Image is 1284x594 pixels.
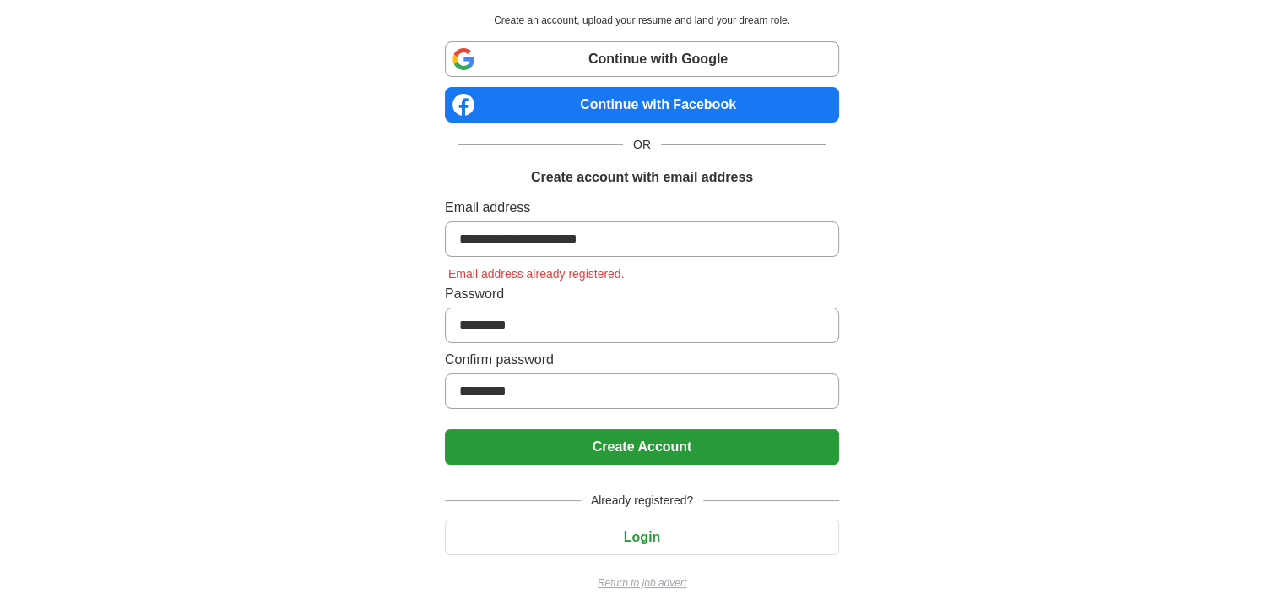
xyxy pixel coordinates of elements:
[445,350,839,370] label: Confirm password
[581,492,703,510] span: Already registered?
[445,575,839,591] a: Return to job advert
[445,530,839,544] a: Login
[445,267,628,281] span: Email address already registered.
[445,284,839,304] label: Password
[531,167,753,188] h1: Create account with email address
[445,520,839,555] button: Login
[445,429,839,465] button: Create Account
[445,41,839,77] a: Continue with Google
[623,136,661,154] span: OR
[445,198,839,218] label: Email address
[448,13,836,28] p: Create an account, upload your resume and land your dream role.
[445,87,839,123] a: Continue with Facebook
